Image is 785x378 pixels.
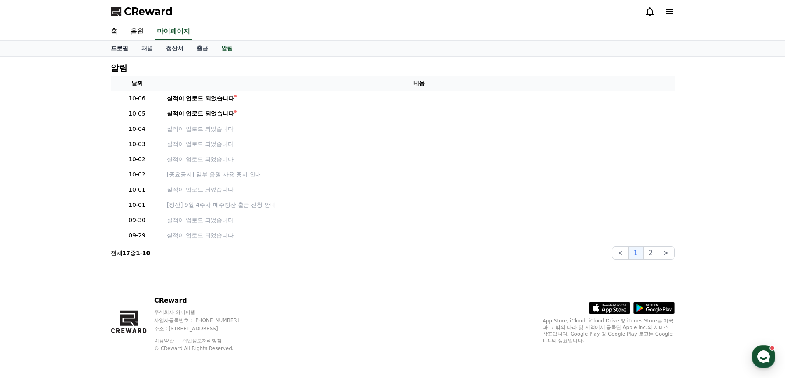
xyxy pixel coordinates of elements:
[167,125,671,133] a: 실적이 업로드 되었습니다
[154,317,255,324] p: 사업자등록번호 : [PHONE_NUMBER]
[127,273,137,280] span: 설정
[104,41,135,56] a: 프로필
[543,318,675,344] p: App Store, iCloud, iCloud Drive 및 iTunes Store는 미국과 그 밖의 나라 및 지역에서 등록된 Apple Inc.의 서비스 상표입니다. Goo...
[135,41,159,56] a: 채널
[111,76,164,91] th: 날짜
[114,216,160,225] p: 09-30
[114,94,160,103] p: 10-06
[154,296,255,306] p: CReward
[167,186,671,194] a: 실적이 업로드 되었습니다
[124,5,173,18] span: CReward
[167,140,671,148] a: 실적이 업로드 되었습니다
[104,23,124,40] a: 홈
[54,261,106,281] a: 대화
[114,155,160,164] p: 10-02
[612,246,628,260] button: <
[658,246,674,260] button: >
[114,186,160,194] p: 10-01
[167,231,671,240] a: 실적이 업로드 되었습니다
[167,94,671,103] a: 실적이 업로드 되었습니다
[75,274,85,280] span: 대화
[154,309,255,315] p: 주식회사 와이피랩
[218,41,236,56] a: 알림
[155,23,192,40] a: 마이페이지
[159,41,190,56] a: 정산서
[122,250,130,256] strong: 17
[182,338,222,343] a: 개인정보처리방침
[111,5,173,18] a: CReward
[154,345,255,352] p: © CReward All Rights Reserved.
[136,250,140,256] strong: 1
[167,109,234,118] div: 실적이 업로드 되었습니다
[111,249,150,257] p: 전체 중 -
[167,94,234,103] div: 실적이 업로드 되었습니다
[26,273,31,280] span: 홈
[114,170,160,179] p: 10-02
[628,246,643,260] button: 1
[154,338,180,343] a: 이용약관
[106,261,158,281] a: 설정
[167,216,671,225] a: 실적이 업로드 되었습니다
[167,109,671,118] a: 실적이 업로드 되었습니다
[124,23,150,40] a: 음원
[167,201,671,209] a: [정산] 9월 4주차 매주정산 출금 신청 안내
[114,140,160,148] p: 10-03
[114,125,160,133] p: 10-04
[114,231,160,240] p: 09-29
[167,155,671,164] a: 실적이 업로드 되었습니다
[164,76,675,91] th: 내용
[142,250,150,256] strong: 10
[190,41,215,56] a: 출금
[643,246,658,260] button: 2
[167,170,671,179] a: [중요공지] 일부 음원 사용 중지 안내
[111,63,127,72] h4: 알림
[154,325,255,332] p: 주소 : [STREET_ADDRESS]
[114,201,160,209] p: 10-01
[2,261,54,281] a: 홈
[114,109,160,118] p: 10-05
